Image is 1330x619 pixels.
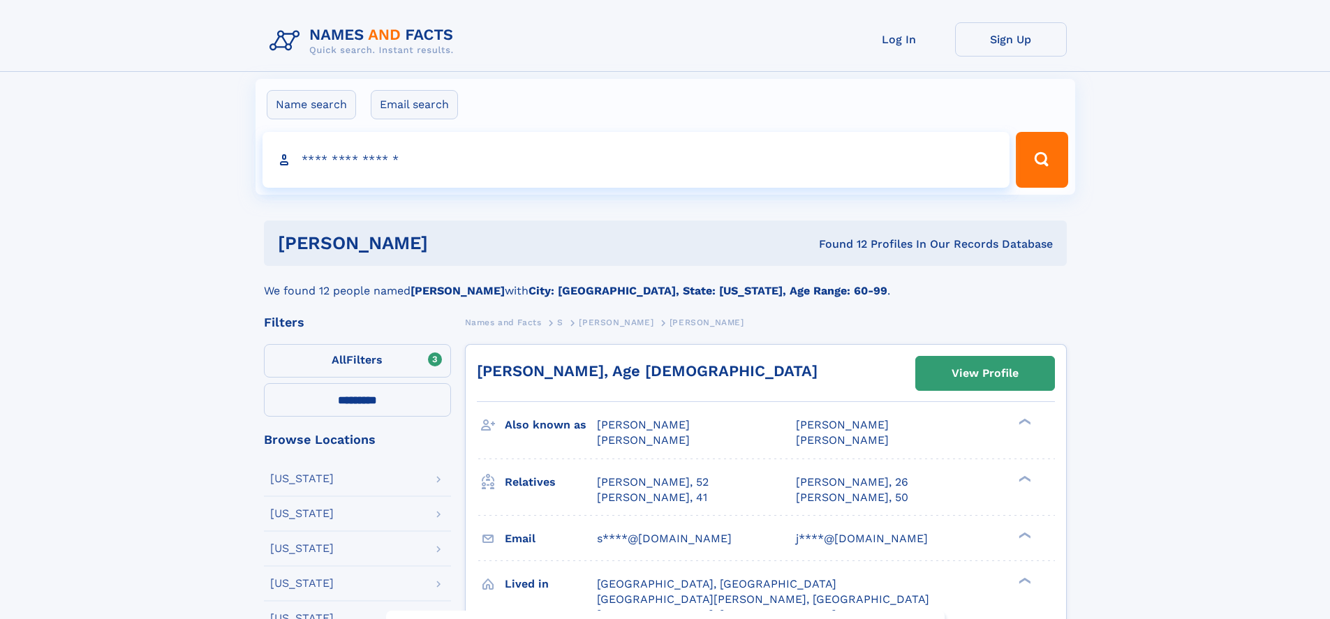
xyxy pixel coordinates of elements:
div: [US_STATE] [270,473,334,484]
span: S [557,318,563,327]
div: ❯ [1015,576,1032,585]
div: Browse Locations [264,433,451,446]
a: View Profile [916,357,1054,390]
div: [US_STATE] [270,578,334,589]
a: [PERSON_NAME], 41 [597,490,707,505]
span: [PERSON_NAME] [796,418,889,431]
div: Filters [264,316,451,329]
label: Filters [264,344,451,378]
h3: Lived in [505,572,597,596]
a: [PERSON_NAME] [579,313,653,331]
div: [US_STATE] [270,508,334,519]
div: ❯ [1015,417,1032,426]
h3: Also known as [505,413,597,437]
h3: Email [505,527,597,551]
h3: Relatives [505,470,597,494]
h1: [PERSON_NAME] [278,234,623,252]
a: Names and Facts [465,313,542,331]
div: View Profile [952,357,1019,389]
a: [PERSON_NAME], 50 [796,490,908,505]
a: [PERSON_NAME], Age [DEMOGRAPHIC_DATA] [477,362,818,380]
div: Found 12 Profiles In Our Records Database [623,237,1053,252]
span: [PERSON_NAME] [670,318,744,327]
b: [PERSON_NAME] [411,284,505,297]
div: ❯ [1015,530,1032,539]
img: Logo Names and Facts [264,22,465,60]
span: All [332,353,346,366]
a: Sign Up [955,22,1067,57]
span: [PERSON_NAME] [579,318,653,327]
label: Name search [267,90,356,119]
button: Search Button [1016,132,1067,188]
div: We found 12 people named with . [264,266,1067,299]
div: ❯ [1015,474,1032,483]
span: [GEOGRAPHIC_DATA][PERSON_NAME], [GEOGRAPHIC_DATA] [597,592,929,606]
a: [PERSON_NAME], 26 [796,475,908,490]
b: City: [GEOGRAPHIC_DATA], State: [US_STATE], Age Range: 60-99 [529,284,887,297]
a: [PERSON_NAME], 52 [597,475,709,490]
a: S [557,313,563,331]
span: [GEOGRAPHIC_DATA], [GEOGRAPHIC_DATA] [597,577,836,590]
span: [PERSON_NAME] [796,433,889,447]
label: Email search [371,90,458,119]
a: Log In [843,22,955,57]
input: search input [263,132,1010,188]
div: [US_STATE] [270,543,334,554]
span: [PERSON_NAME] [597,418,690,431]
span: [PERSON_NAME] [597,433,690,447]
